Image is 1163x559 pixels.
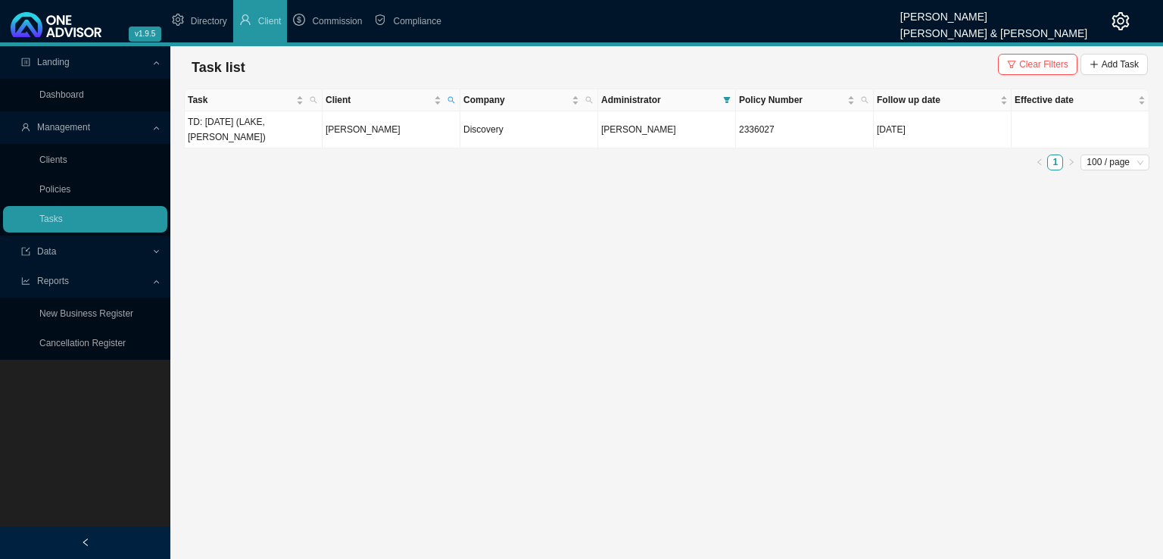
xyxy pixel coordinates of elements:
[582,89,596,111] span: search
[310,96,317,104] span: search
[736,111,874,148] td: 2336027
[874,89,1012,111] th: Follow up date
[192,60,245,75] span: Task list
[1080,54,1148,75] button: Add Task
[185,111,323,148] td: TD: [DATE] (LAKE,[PERSON_NAME])
[39,155,67,165] a: Clients
[736,89,874,111] th: Policy Number
[1087,155,1143,170] span: 100 / page
[1080,155,1149,170] div: Page Size
[447,96,455,104] span: search
[172,14,184,26] span: setting
[39,184,70,195] a: Policies
[1063,155,1079,170] button: right
[37,246,56,257] span: Data
[1048,155,1062,170] a: 1
[861,96,868,104] span: search
[585,96,593,104] span: search
[312,16,362,27] span: Commission
[21,276,30,286] span: line-chart
[21,123,30,132] span: user
[460,111,598,148] td: Discovery
[601,124,676,135] span: [PERSON_NAME]
[37,276,69,286] span: Reports
[39,214,63,224] a: Tasks
[877,92,997,108] span: Follow up date
[239,14,251,26] span: user
[1031,155,1047,170] button: left
[720,89,734,111] span: filter
[1112,12,1130,30] span: setting
[11,12,101,37] img: 2df55531c6924b55f21c4cf5d4484680-logo-light.svg
[1090,60,1099,69] span: plus
[858,89,871,111] span: search
[1007,60,1016,69] span: filter
[1102,57,1139,72] span: Add Task
[463,92,569,108] span: Company
[723,96,731,104] span: filter
[191,16,227,27] span: Directory
[874,111,1012,148] td: [DATE]
[39,338,126,348] a: Cancellation Register
[374,14,386,26] span: safety
[39,89,84,100] a: Dashboard
[1031,155,1047,170] li: Previous Page
[998,54,1077,75] button: Clear Filters
[1015,92,1135,108] span: Effective date
[188,92,293,108] span: Task
[185,89,323,111] th: Task
[900,20,1087,37] div: [PERSON_NAME] & [PERSON_NAME]
[39,308,133,319] a: New Business Register
[1063,155,1079,170] li: Next Page
[37,57,70,67] span: Landing
[129,27,161,42] span: v1.9.5
[1047,155,1063,170] li: 1
[81,538,90,547] span: left
[326,92,431,108] span: Client
[601,92,717,108] span: Administrator
[307,89,320,111] span: search
[1012,89,1149,111] th: Effective date
[739,92,844,108] span: Policy Number
[1036,158,1043,166] span: left
[900,4,1087,20] div: [PERSON_NAME]
[21,247,30,256] span: import
[1068,158,1075,166] span: right
[460,89,598,111] th: Company
[293,14,305,26] span: dollar
[323,111,460,148] td: [PERSON_NAME]
[444,89,458,111] span: search
[1019,57,1068,72] span: Clear Filters
[323,89,460,111] th: Client
[393,16,441,27] span: Compliance
[258,16,282,27] span: Client
[37,122,90,133] span: Management
[21,58,30,67] span: profile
